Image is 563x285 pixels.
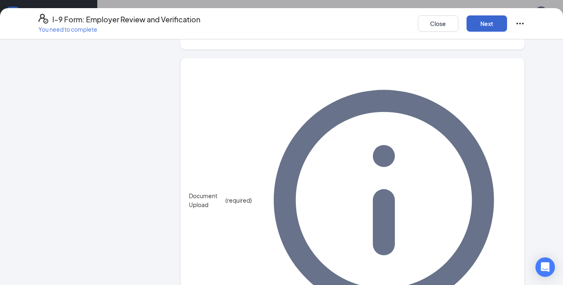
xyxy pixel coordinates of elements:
h4: I-9 Form: Employer Review and Verification [52,14,200,25]
svg: FormI9EVerifyIcon [39,14,48,24]
p: You need to complete [39,25,200,33]
svg: Ellipses [515,19,525,28]
span: Document Upload [189,191,223,209]
button: Next [467,15,507,32]
span: (required) [225,196,252,205]
div: Open Intercom Messenger [535,257,555,277]
button: Close [418,15,458,32]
